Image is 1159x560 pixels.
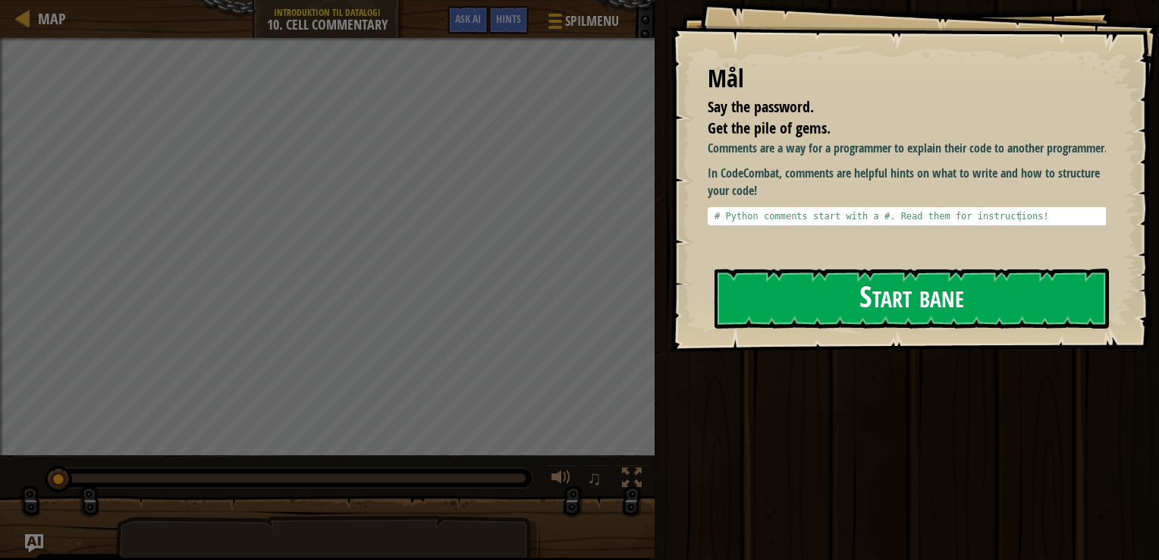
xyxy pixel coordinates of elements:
[708,140,1117,157] p: Comments are a way for a programmer to explain their code to another programmer.
[708,118,831,138] span: Get the pile of gems.
[708,61,1106,96] div: Mål
[448,6,488,34] button: Ask AI
[689,118,1102,140] li: Get the pile of gems.
[38,8,66,29] span: Map
[617,464,647,496] button: Toggle fullscreen
[565,11,619,31] span: Spilmenu
[708,96,814,117] span: Say the password.
[689,96,1102,118] li: Say the password.
[546,464,576,496] button: Indstil lydstyrke
[587,467,602,489] span: ♫
[708,165,1117,200] p: In CodeCombat, comments are helpful hints on what to write and how to structure your code!
[715,269,1109,329] button: Start bane
[455,11,481,26] span: Ask AI
[25,534,43,552] button: Ask AI
[536,6,628,42] button: Spilmenu
[584,464,610,496] button: ♫
[496,11,521,26] span: Hints
[30,8,66,29] a: Map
